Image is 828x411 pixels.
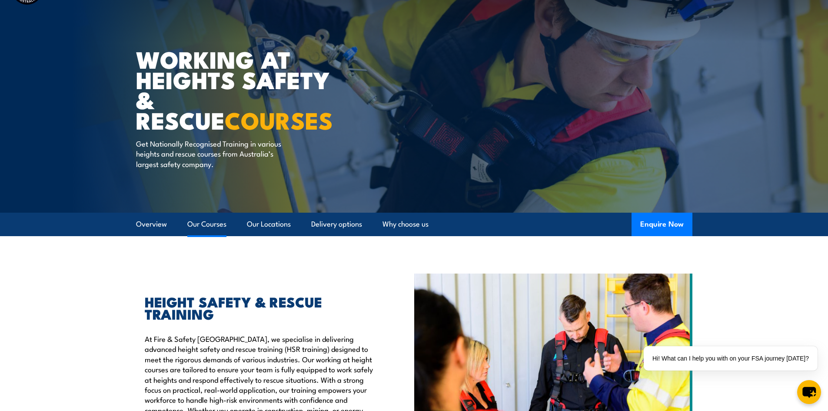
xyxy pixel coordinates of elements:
[311,213,362,236] a: Delivery options
[145,295,374,320] h2: HEIGHT SAFETY & RESCUE TRAINING
[797,380,821,404] button: chat-button
[225,101,333,137] strong: COURSES
[187,213,226,236] a: Our Courses
[247,213,291,236] a: Our Locations
[382,213,429,236] a: Why choose us
[136,49,351,130] h1: WORKING AT HEIGHTS SAFETY & RESCUE
[136,213,167,236] a: Overview
[136,138,295,169] p: Get Nationally Recognised Training in various heights and rescue courses from Australia’s largest...
[632,213,692,236] button: Enquire Now
[644,346,818,371] div: Hi! What can I help you with on your FSA journey [DATE]?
